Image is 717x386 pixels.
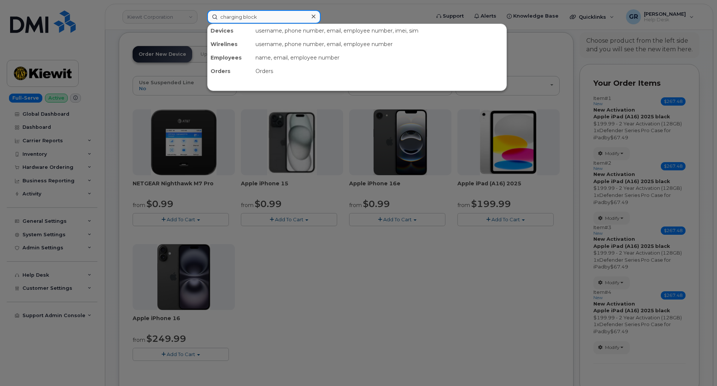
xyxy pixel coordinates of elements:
div: username, phone number, email, employee number [252,37,506,51]
div: Devices [208,24,252,37]
div: Employees [208,51,252,64]
input: Find something... [207,10,321,24]
div: Wirelines [208,37,252,51]
div: username, phone number, email, employee number, imei, sim [252,24,506,37]
div: name, email, employee number [252,51,506,64]
div: Orders [208,64,252,78]
div: Orders [252,64,506,78]
iframe: Messenger Launcher [684,353,711,380]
